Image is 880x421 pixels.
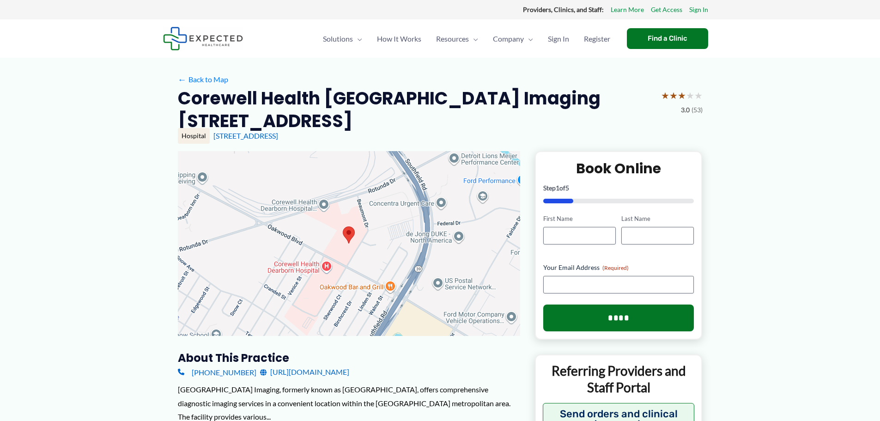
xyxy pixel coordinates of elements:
h2: Corewell Health [GEOGRAPHIC_DATA] Imaging [STREET_ADDRESS] [178,87,654,133]
h3: About this practice [178,351,520,365]
span: Sign In [548,23,569,55]
span: Solutions [323,23,353,55]
span: How It Works [377,23,421,55]
label: Your Email Address [543,263,694,272]
span: Menu Toggle [524,23,533,55]
img: Expected Healthcare Logo - side, dark font, small [163,27,243,50]
a: Get Access [651,4,682,16]
span: ★ [669,87,678,104]
span: (Required) [602,264,629,271]
nav: Primary Site Navigation [316,23,618,55]
a: Find a Clinic [627,28,708,49]
a: Register [577,23,618,55]
a: SolutionsMenu Toggle [316,23,370,55]
span: 3.0 [681,104,690,116]
a: [PHONE_NUMBER] [178,365,256,379]
span: Menu Toggle [469,23,478,55]
strong: Providers, Clinics, and Staff: [523,6,604,13]
a: Sign In [540,23,577,55]
span: 5 [565,184,569,192]
a: ←Back to Map [178,73,228,86]
span: Menu Toggle [353,23,362,55]
span: 1 [556,184,559,192]
div: Hospital [178,128,210,144]
a: How It Works [370,23,429,55]
a: [STREET_ADDRESS] [213,131,278,140]
a: ResourcesMenu Toggle [429,23,486,55]
span: ★ [661,87,669,104]
span: ← [178,75,187,84]
span: Register [584,23,610,55]
span: ★ [694,87,703,104]
label: Last Name [621,214,694,223]
span: (53) [692,104,703,116]
h2: Book Online [543,159,694,177]
span: Resources [436,23,469,55]
a: Sign In [689,4,708,16]
span: ★ [686,87,694,104]
span: Company [493,23,524,55]
a: CompanyMenu Toggle [486,23,540,55]
a: Learn More [611,4,644,16]
label: First Name [543,214,616,223]
span: ★ [678,87,686,104]
a: [URL][DOMAIN_NAME] [260,365,349,379]
p: Referring Providers and Staff Portal [543,362,695,396]
p: Step of [543,185,694,191]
